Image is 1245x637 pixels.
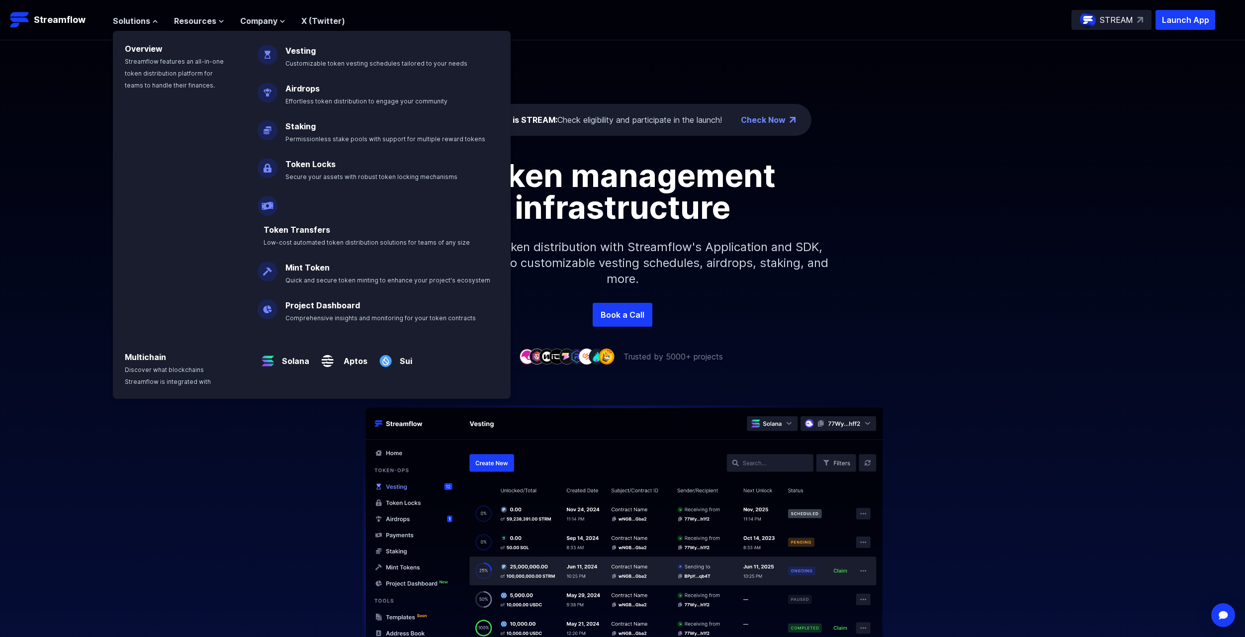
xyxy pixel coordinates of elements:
span: Low-cost automated token distribution solutions for teams of any size [264,239,470,246]
a: Staking [285,121,316,131]
img: company-9 [599,349,615,364]
a: Airdrops [285,84,320,93]
a: Token Transfers [264,225,330,235]
span: Permissionless stake pools with support for multiple reward tokens [285,135,485,143]
img: Streamflow Logo [10,10,30,30]
img: company-7 [579,349,595,364]
p: Simplify your token distribution with Streamflow's Application and SDK, offering access to custom... [409,223,836,303]
div: Open Intercom Messenger [1211,603,1235,627]
a: Aptos [338,347,367,367]
img: Vesting [258,37,277,65]
span: Customizable token vesting schedules tailored to your needs [285,60,467,67]
button: Solutions [113,15,158,27]
a: Check Now [741,114,786,126]
img: company-5 [559,349,575,364]
span: Comprehensive insights and monitoring for your token contracts [285,314,476,322]
img: streamflow-logo-circle.png [1080,12,1096,28]
div: Check eligibility and participate in the launch! [469,114,722,126]
a: Book a Call [593,303,652,327]
span: Quick and secure token minting to enhance your project's ecosystem [285,276,490,284]
img: top-right-arrow.svg [1137,17,1143,23]
p: Trusted by 5000+ projects [623,351,723,363]
a: Streamflow [10,10,103,30]
a: Token Locks [285,159,336,169]
img: Payroll [258,188,277,216]
a: Vesting [285,46,316,56]
img: company-2 [529,349,545,364]
img: company-1 [519,349,535,364]
img: Solana [258,343,278,371]
img: Aptos [317,343,338,371]
img: company-8 [589,349,605,364]
img: top-right-arrow.png [790,117,796,123]
p: STREAM [1100,14,1133,26]
a: Multichain [125,352,166,362]
span: The ticker is STREAM: [469,115,557,125]
button: Company [240,15,285,27]
a: Sui [396,347,412,367]
button: Launch App [1156,10,1215,30]
img: Airdrops [258,75,277,102]
button: Resources [174,15,224,27]
span: Solutions [113,15,150,27]
span: Effortless token distribution to engage your community [285,97,447,105]
h1: Token management infrastructure [399,160,846,223]
a: Mint Token [285,263,330,273]
img: Project Dashboard [258,291,277,319]
p: Streamflow [34,13,86,27]
span: Streamflow features an all-in-one token distribution platform for teams to handle their finances. [125,58,224,89]
img: Sui [375,343,396,371]
img: Staking [258,112,277,140]
img: Token Locks [258,150,277,178]
a: Project Dashboard [285,300,360,310]
span: Resources [174,15,216,27]
img: company-4 [549,349,565,364]
img: company-6 [569,349,585,364]
img: Mint Token [258,254,277,281]
a: Overview [125,44,163,54]
a: Solana [278,347,309,367]
a: X (Twitter) [301,16,345,26]
span: Secure your assets with robust token locking mechanisms [285,173,457,181]
span: Company [240,15,277,27]
img: company-3 [539,349,555,364]
span: Discover what blockchains Streamflow is integrated with [125,366,211,385]
a: STREAM [1071,10,1152,30]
